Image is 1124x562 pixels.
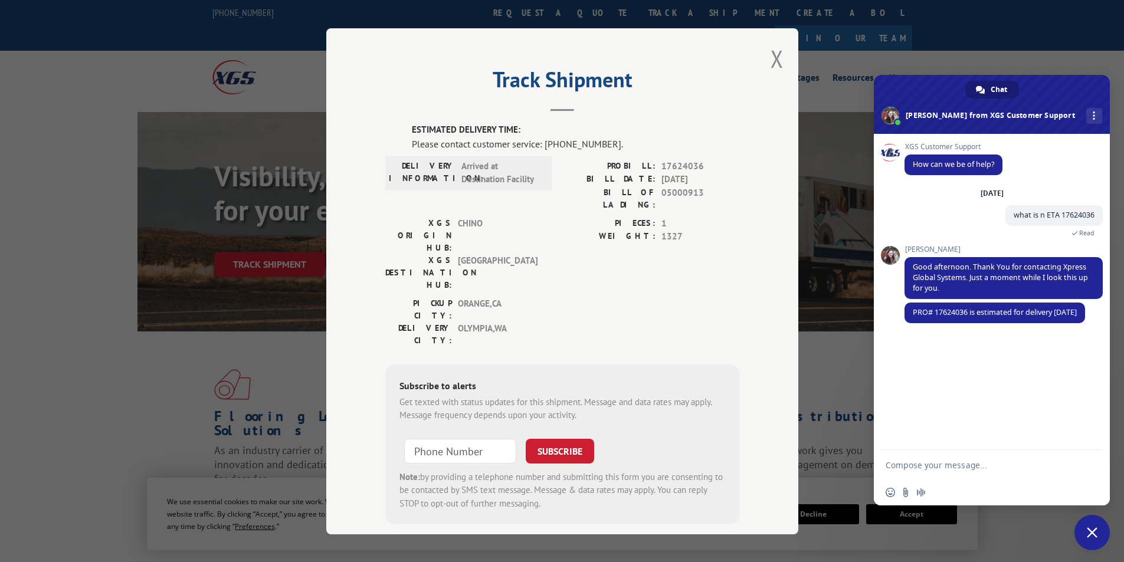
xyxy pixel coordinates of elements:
span: OLYMPIA , WA [458,321,538,346]
span: XGS Customer Support [905,143,1002,151]
label: DELIVERY INFORMATION: [389,159,456,186]
span: [PERSON_NAME] [905,245,1103,254]
label: XGS ORIGIN HUB: [385,216,452,254]
label: PIECES: [562,216,656,230]
div: Get texted with status updates for this shipment. Message and data rates may apply. Message frequ... [399,395,725,422]
span: Arrived at Destination Facility [461,159,541,186]
label: WEIGHT: [562,230,656,244]
button: SUBSCRIBE [526,438,594,463]
span: Chat [991,81,1007,98]
span: [DATE] [661,173,739,186]
span: what is n ETA 17624036 [1014,210,1094,220]
span: [GEOGRAPHIC_DATA] [458,254,538,291]
label: BILL OF LADING: [562,186,656,211]
span: PRO# 17624036 is estimated for delivery [DATE] [913,307,1077,317]
div: [DATE] [981,190,1004,197]
span: Audio message [916,488,926,497]
input: Phone Number [404,438,516,463]
div: by providing a telephone number and submitting this form you are consenting to be contacted by SM... [399,470,725,510]
span: 1 [661,216,739,230]
div: Subscribe to alerts [399,378,725,395]
span: Good afternoon. Thank You for contacting Xpress Global Systems. Just a moment while I look this u... [913,262,1088,293]
h2: Track Shipment [385,71,739,94]
div: More channels [1086,108,1102,124]
div: Close chat [1074,515,1110,550]
span: How can we be of help? [913,159,994,169]
span: 1327 [661,230,739,244]
span: 05000913 [661,186,739,211]
span: 17624036 [661,159,739,173]
label: PROBILL: [562,159,656,173]
div: Chat [965,81,1019,98]
textarea: Compose your message... [886,460,1072,471]
span: CHINO [458,216,538,254]
label: XGS DESTINATION HUB: [385,254,452,291]
label: ESTIMATED DELIVERY TIME: [412,123,739,137]
span: Read [1079,229,1094,237]
label: PICKUP CITY: [385,297,452,321]
span: Send a file [901,488,910,497]
label: BILL DATE: [562,173,656,186]
div: Please contact customer service: [PHONE_NUMBER]. [412,136,739,150]
label: DELIVERY CITY: [385,321,452,346]
span: ORANGE , CA [458,297,538,321]
button: Close modal [771,43,784,74]
span: Insert an emoji [886,488,895,497]
strong: Note: [399,471,420,482]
